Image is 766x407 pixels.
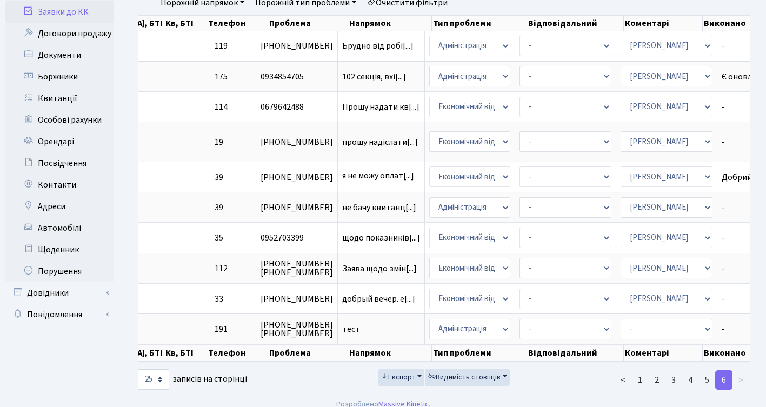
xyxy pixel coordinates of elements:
[631,370,649,390] a: 1
[432,345,527,361] th: Тип проблеми
[261,259,333,277] span: [PHONE_NUMBER] [PHONE_NUMBER]
[215,171,223,183] span: 39
[527,345,624,361] th: Відповідальний
[215,232,223,244] span: 35
[261,72,333,81] span: 0934854705
[5,66,114,88] a: Боржники
[261,203,333,212] span: [PHONE_NUMBER]
[624,16,703,31] th: Коментарі
[5,152,114,174] a: Посвідчення
[261,321,333,338] span: [PHONE_NUMBER] [PHONE_NUMBER]
[5,44,114,66] a: Документи
[5,23,114,44] a: Договори продажу
[342,136,418,148] span: прошу надіслати[...]
[665,370,682,390] a: 3
[5,196,114,217] a: Адреси
[164,16,207,31] th: Кв, БТІ
[342,202,416,213] span: не бачу квитанц[...]
[5,131,114,152] a: Орендарі
[698,370,716,390] a: 5
[342,40,414,52] span: Брудно від робі[...]
[348,16,432,31] th: Напрямок
[215,40,228,52] span: 119
[614,370,632,390] a: <
[5,109,114,131] a: Особові рахунки
[215,263,228,275] span: 112
[268,16,348,31] th: Проблема
[432,16,527,31] th: Тип проблеми
[428,372,501,383] span: Видимість стовпців
[5,88,114,109] a: Квитанції
[378,369,425,386] button: Експорт
[215,101,228,113] span: 114
[348,345,432,361] th: Напрямок
[138,369,247,390] label: записів на сторінці
[715,370,732,390] a: 6
[703,16,758,31] th: Виконано
[268,345,348,361] th: Проблема
[682,370,699,390] a: 4
[425,369,510,386] button: Видимість стовпців
[527,16,624,31] th: Відповідальний
[342,325,420,333] span: тест
[5,261,114,282] a: Порушення
[703,345,758,361] th: Виконано
[342,293,415,305] span: добрый вечер. е[...]
[342,170,414,182] span: я не можу оплат[...]
[342,263,417,275] span: Заява щодо змін[...]
[381,372,416,383] span: Експорт
[342,71,406,83] span: 102 секція, вхі[...]
[261,103,333,111] span: 0679642488
[261,295,333,303] span: [PHONE_NUMBER]
[342,101,419,113] span: Прошу надати кв[...]
[215,323,228,335] span: 191
[5,217,114,239] a: Автомобілі
[5,239,114,261] a: Щоденник
[5,174,114,196] a: Контакти
[207,16,269,31] th: Телефон
[207,345,269,361] th: Телефон
[624,345,703,361] th: Коментарі
[5,304,114,325] a: Повідомлення
[215,202,223,213] span: 39
[648,370,665,390] a: 2
[261,173,333,182] span: [PHONE_NUMBER]
[215,293,223,305] span: 33
[261,42,333,50] span: [PHONE_NUMBER]
[215,136,223,148] span: 19
[5,1,114,23] a: Заявки до КК
[261,233,333,242] span: 0952703399
[138,369,169,390] select: записів на сторінці
[164,345,207,361] th: Кв, БТІ
[342,232,420,244] span: щодо показників[...]
[5,282,114,304] a: Довідники
[261,138,333,146] span: [PHONE_NUMBER]
[215,71,228,83] span: 175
